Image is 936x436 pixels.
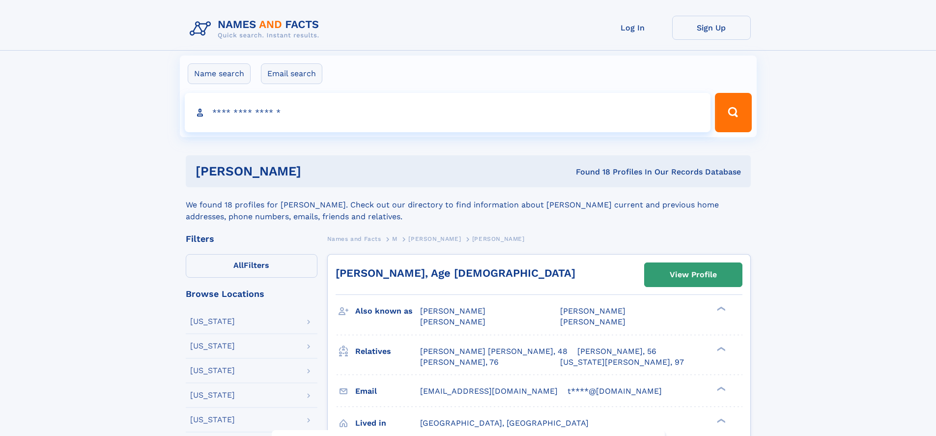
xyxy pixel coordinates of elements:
div: ❯ [714,385,726,392]
h3: Lived in [355,415,420,432]
div: We found 18 profiles for [PERSON_NAME]. Check out our directory to find information about [PERSON... [186,187,751,223]
a: [US_STATE][PERSON_NAME], 97 [560,357,684,368]
h3: Also known as [355,303,420,320]
span: [PERSON_NAME] [560,317,625,326]
a: [PERSON_NAME], 76 [420,357,499,368]
label: Name search [188,63,251,84]
span: [PERSON_NAME] [420,317,485,326]
div: ❯ [714,306,726,312]
div: [US_STATE] [190,391,235,399]
a: [PERSON_NAME] [PERSON_NAME], 48 [420,346,567,357]
div: ❯ [714,346,726,352]
div: [US_STATE] [190,416,235,424]
div: ❯ [714,417,726,424]
input: search input [185,93,711,132]
div: [US_STATE] [190,318,235,325]
label: Email search [261,63,322,84]
a: Names and Facts [327,233,381,245]
span: [EMAIL_ADDRESS][DOMAIN_NAME] [420,386,558,396]
div: Found 18 Profiles In Our Records Database [438,167,741,177]
div: Browse Locations [186,290,317,298]
h1: [PERSON_NAME] [196,165,439,177]
div: [US_STATE] [190,342,235,350]
label: Filters [186,254,317,278]
a: M [392,233,397,245]
span: [PERSON_NAME] [560,306,625,316]
span: [PERSON_NAME] [420,306,485,316]
button: Search Button [715,93,751,132]
h3: Email [355,383,420,400]
a: View Profile [645,263,742,287]
a: [PERSON_NAME], Age [DEMOGRAPHIC_DATA] [336,267,575,279]
span: [PERSON_NAME] [408,235,461,242]
span: All [233,261,244,270]
span: M [392,235,397,242]
a: Sign Up [672,16,751,40]
span: [GEOGRAPHIC_DATA], [GEOGRAPHIC_DATA] [420,418,589,428]
img: Logo Names and Facts [186,16,327,42]
a: [PERSON_NAME], 56 [577,346,656,357]
a: Log In [594,16,672,40]
h3: Relatives [355,343,420,360]
span: [PERSON_NAME] [472,235,525,242]
div: View Profile [670,263,717,286]
a: [PERSON_NAME] [408,233,461,245]
div: Filters [186,234,317,243]
div: [US_STATE] [190,367,235,375]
